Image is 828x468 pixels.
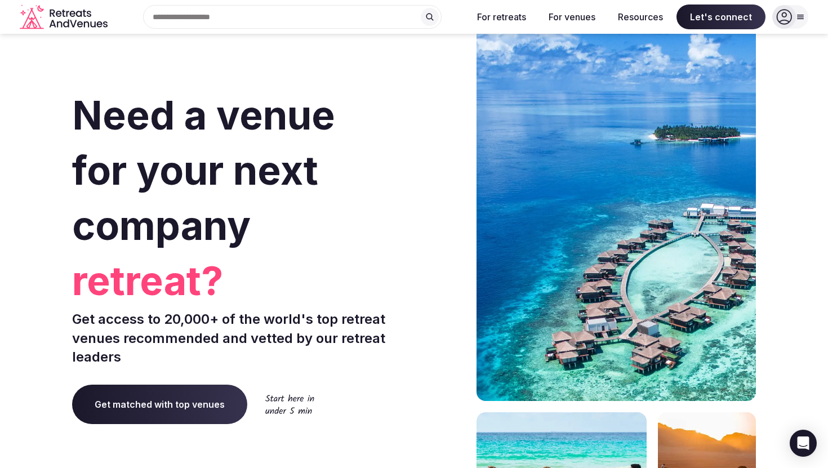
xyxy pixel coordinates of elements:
p: Get access to 20,000+ of the world's top retreat venues recommended and vetted by our retreat lea... [72,310,409,367]
button: For venues [540,5,604,29]
svg: Retreats and Venues company logo [20,5,110,30]
img: Start here in under 5 min [265,394,314,414]
div: Open Intercom Messenger [790,430,817,457]
span: Need a venue for your next company [72,91,335,249]
a: Get matched with top venues [72,385,247,424]
a: Visit the homepage [20,5,110,30]
button: Resources [609,5,672,29]
button: For retreats [468,5,535,29]
span: Let's connect [676,5,765,29]
span: retreat? [72,253,409,309]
